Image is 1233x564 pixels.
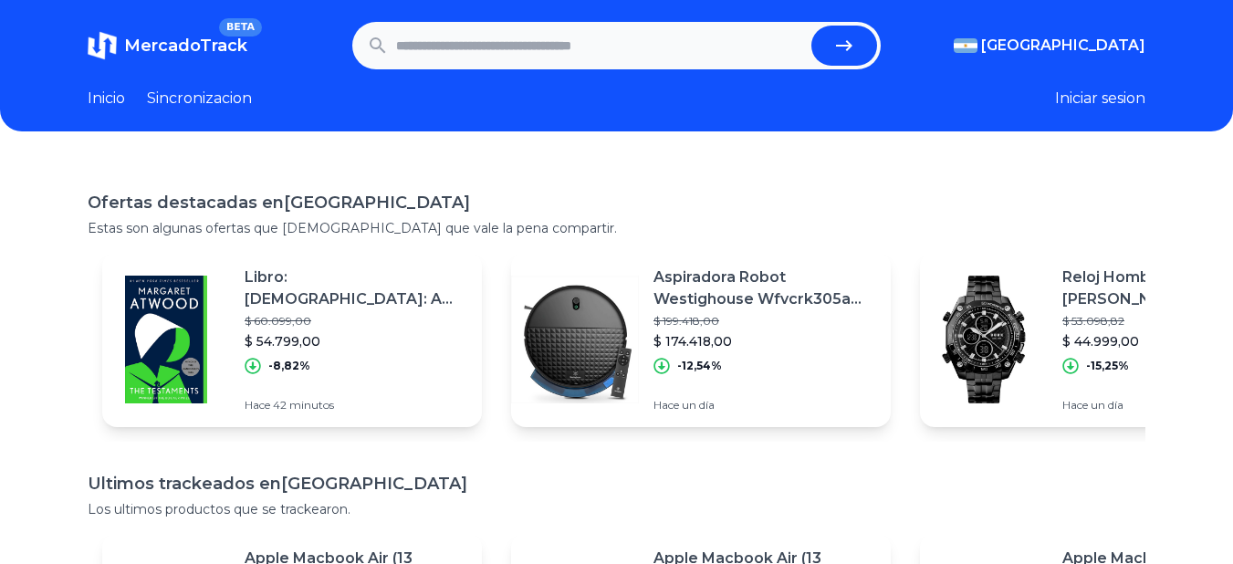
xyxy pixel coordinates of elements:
[124,36,247,56] span: MercadoTrack
[653,398,876,413] p: Hace un día
[245,398,467,413] p: Hace 42 minutos
[954,35,1145,57] button: [GEOGRAPHIC_DATA]
[88,31,117,60] img: MercadoTrack
[245,266,467,310] p: Libro: [DEMOGRAPHIC_DATA]: A Novel (the Handmaidøs Tale)
[1055,88,1145,110] button: Iniciar sesion
[268,359,310,373] p: -8,82%
[677,359,722,373] p: -12,54%
[1086,359,1129,373] p: -15,25%
[954,38,977,53] img: Argentina
[147,88,252,110] a: Sincronizacion
[219,18,262,37] span: BETA
[88,31,247,60] a: MercadoTrackBETA
[102,252,482,427] a: Featured imageLibro: [DEMOGRAPHIC_DATA]: A Novel (the Handmaidøs Tale)$ 60.099,00$ 54.799,00-8,82...
[653,332,876,350] p: $ 174.418,00
[88,471,1145,496] h1: Ultimos trackeados en [GEOGRAPHIC_DATA]
[511,276,639,403] img: Featured image
[88,219,1145,237] p: Estas son algunas ofertas que [DEMOGRAPHIC_DATA] que vale la pena compartir.
[653,314,876,329] p: $ 199.418,00
[245,332,467,350] p: $ 54.799,00
[245,314,467,329] p: $ 60.099,00
[653,266,876,310] p: Aspiradora Robot Westighouse Wfvcrk305a Control Trapea Barre
[88,500,1145,518] p: Los ultimos productos que se trackearon.
[88,190,1145,215] h1: Ofertas destacadas en [GEOGRAPHIC_DATA]
[511,252,891,427] a: Featured imageAspiradora Robot Westighouse Wfvcrk305a Control Trapea Barre$ 199.418,00$ 174.418,0...
[88,88,125,110] a: Inicio
[102,276,230,403] img: Featured image
[981,35,1145,57] span: [GEOGRAPHIC_DATA]
[920,276,1048,403] img: Featured image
